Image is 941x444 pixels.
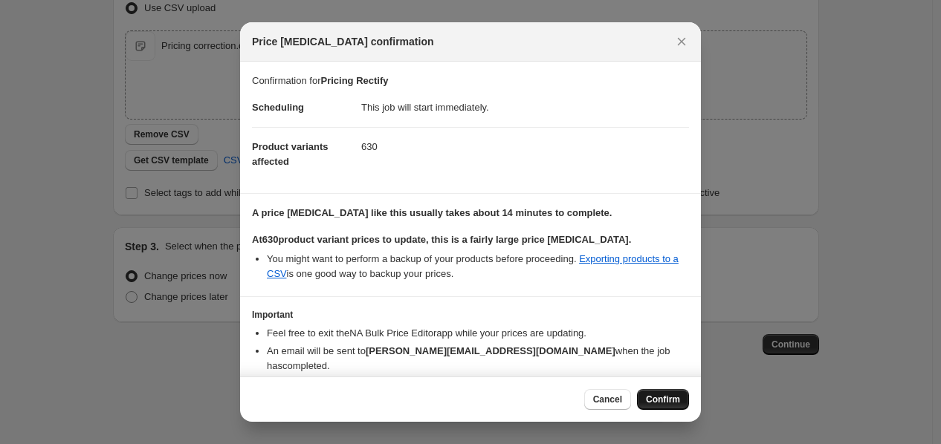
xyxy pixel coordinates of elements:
li: You might want to perform a backup of your products before proceeding. is one good way to backup ... [267,252,689,281]
li: An email will be sent to when the job has completed . [267,344,689,373]
b: At 630 product variant prices to update, this is a fairly large price [MEDICAL_DATA]. [252,234,631,245]
span: Cancel [593,394,622,405]
li: Feel free to exit the NA Bulk Price Editor app while your prices are updating. [267,326,689,341]
span: Product variants affected [252,141,329,167]
button: Close [671,31,692,52]
dd: This job will start immediately. [361,88,689,127]
b: A price [MEDICAL_DATA] like this usually takes about 14 minutes to complete. [252,207,612,218]
h3: Important [252,309,689,321]
button: Confirm [637,389,689,410]
a: Exporting products to a CSV [267,253,679,279]
b: Pricing Rectify [320,75,388,86]
span: Price [MEDICAL_DATA] confirmation [252,34,434,49]
span: Scheduling [252,102,304,113]
dd: 630 [361,127,689,166]
span: Confirm [646,394,680,405]
b: [PERSON_NAME][EMAIL_ADDRESS][DOMAIN_NAME] [366,345,615,356]
li: You can update your confirmation email address from your . [267,376,689,391]
p: Confirmation for [252,74,689,88]
button: Cancel [584,389,631,410]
